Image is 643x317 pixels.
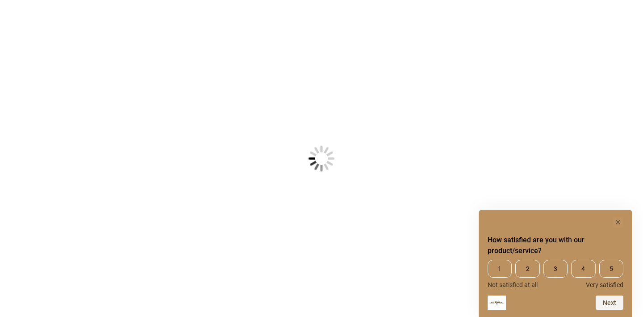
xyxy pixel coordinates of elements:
[599,260,623,278] span: 5
[586,281,623,288] span: Very satisfied
[571,260,595,278] span: 4
[543,260,568,278] span: 3
[596,296,623,310] button: Next question
[488,260,623,288] div: How satisfied are you with our product/service? Select an option from 1 to 5, with 1 being Not sa...
[613,217,623,228] button: Hide survey
[488,260,512,278] span: 1
[488,281,538,288] span: Not satisfied at all
[488,217,623,310] div: How satisfied are you with our product/service? Select an option from 1 to 5, with 1 being Not sa...
[488,235,623,256] h2: How satisfied are you with our product/service? Select an option from 1 to 5, with 1 being Not sa...
[264,101,379,216] img: Loading
[515,260,539,278] span: 2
